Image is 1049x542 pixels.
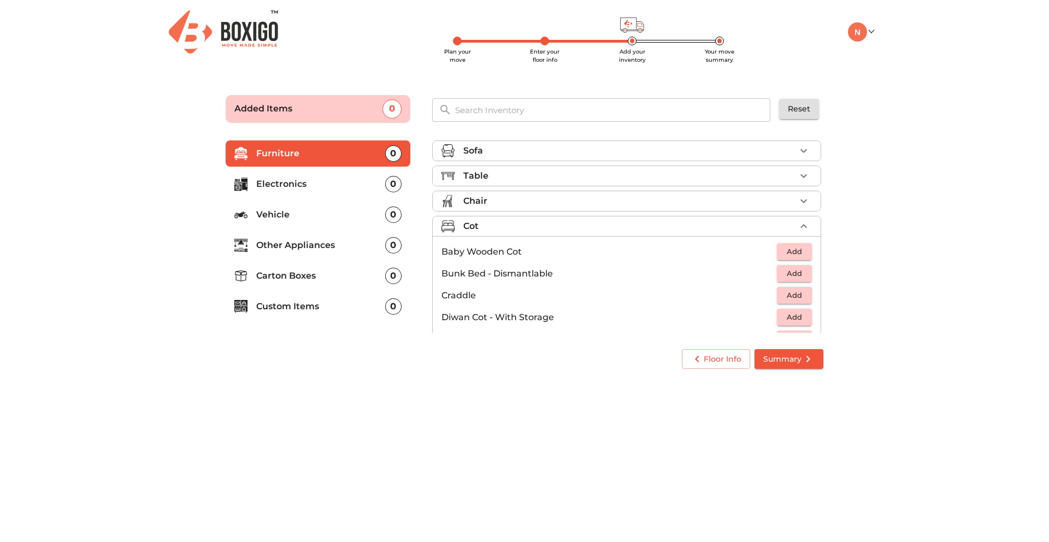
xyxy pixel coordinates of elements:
[441,289,777,302] p: Craddle
[441,195,455,208] img: chair
[782,289,806,302] span: Add
[256,269,385,282] p: Carton Boxes
[256,239,385,252] p: Other Appliances
[777,287,812,304] button: Add
[682,349,750,369] button: Floor Info
[777,265,812,282] button: Add
[256,178,385,191] p: Electronics
[782,311,806,323] span: Add
[441,220,455,233] img: cot
[463,220,479,233] p: Cot
[691,352,741,366] span: Floor Info
[463,195,487,208] p: Chair
[256,300,385,313] p: Custom Items
[385,237,402,254] div: 0
[385,298,402,315] div: 0
[441,245,777,258] p: Baby Wooden Cot
[382,99,402,119] div: 0
[788,102,810,116] span: Reset
[169,10,278,54] img: Boxigo
[441,267,777,280] p: Bunk Bed - Dismantlable
[449,98,778,122] input: Search Inventory
[385,207,402,223] div: 0
[444,48,471,63] span: Plan your move
[777,243,812,260] button: Add
[530,48,559,63] span: Enter your floor info
[385,145,402,162] div: 0
[782,245,806,258] span: Add
[385,268,402,284] div: 0
[763,352,815,366] span: Summary
[777,331,812,347] button: Add
[256,147,385,160] p: Furniture
[234,102,382,115] p: Added Items
[463,144,483,157] p: Sofa
[256,208,385,221] p: Vehicle
[385,176,402,192] div: 0
[441,311,777,324] p: Diwan Cot - With Storage
[463,169,488,182] p: Table
[441,144,455,157] img: sofa
[441,169,455,182] img: table
[779,99,819,119] button: Reset
[782,267,806,280] span: Add
[705,48,734,63] span: Your move summary
[777,309,812,326] button: Add
[755,349,823,369] button: Summary
[619,48,646,63] span: Add your inventory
